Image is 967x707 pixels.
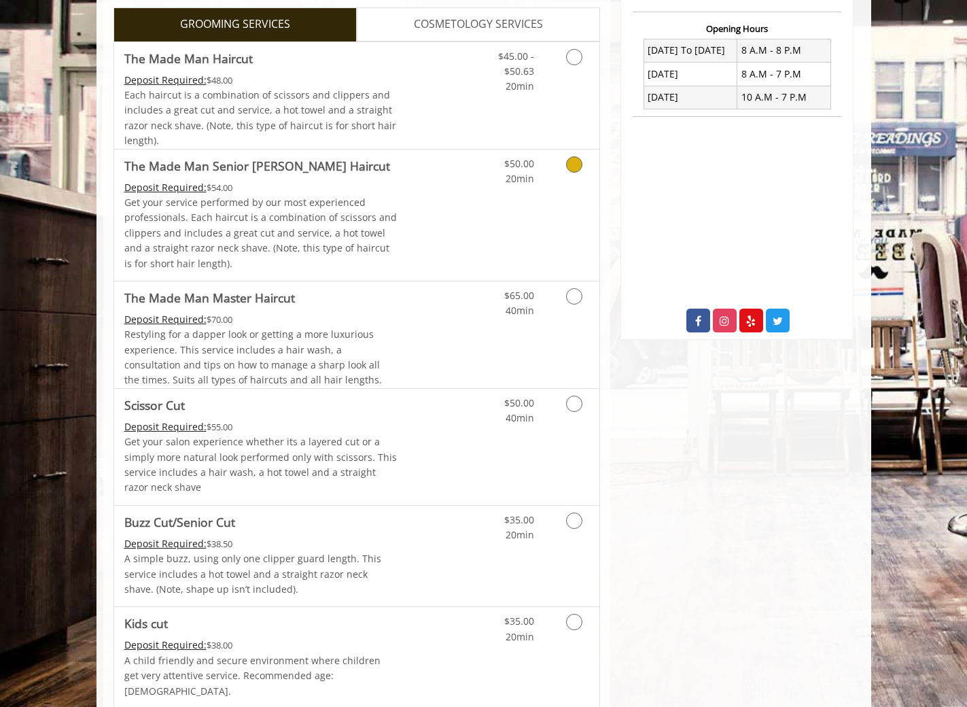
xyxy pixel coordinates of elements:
[124,653,398,699] p: A child friendly and secure environment where children get very attentive service. Recommended ag...
[498,50,534,77] span: $45.00 - $50.63
[506,80,534,92] span: 20min
[124,49,253,68] b: The Made Man Haircut
[644,39,737,62] td: [DATE] To [DATE]
[737,86,831,109] td: 10 A.M - 7 P.M
[124,420,207,433] span: This service needs some Advance to be paid before we block your appointment
[633,24,841,33] h3: Opening Hours
[124,88,396,147] span: Each haircut is a combination of scissors and clippers and includes a great cut and service, a ho...
[506,411,534,424] span: 40min
[644,86,737,109] td: [DATE]
[124,73,398,88] div: $48.00
[124,614,168,633] b: Kids cut
[124,638,398,653] div: $38.00
[124,181,207,194] span: This service needs some Advance to be paid before we block your appointment
[504,513,534,526] span: $35.00
[124,180,398,195] div: $54.00
[124,73,207,86] span: This service needs some Advance to be paid before we block your appointment
[737,39,831,62] td: 8 A.M - 8 P.M
[414,16,543,33] span: COSMETOLOGY SERVICES
[506,172,534,185] span: 20min
[124,551,398,597] p: A simple buzz, using only one clipper guard length. This service includes a hot towel and a strai...
[504,289,534,302] span: $65.00
[506,528,534,541] span: 20min
[124,513,235,532] b: Buzz Cut/Senior Cut
[124,195,398,271] p: Get your service performed by our most experienced professionals. Each haircut is a combination o...
[124,537,207,550] span: This service needs some Advance to be paid before we block your appointment
[124,419,398,434] div: $55.00
[124,328,382,386] span: Restyling for a dapper look or getting a more luxurious experience. This service includes a hair ...
[644,63,737,86] td: [DATE]
[124,156,390,175] b: The Made Man Senior [PERSON_NAME] Haircut
[506,304,534,317] span: 40min
[180,16,290,33] span: GROOMING SERVICES
[504,615,534,627] span: $35.00
[506,630,534,643] span: 20min
[124,638,207,651] span: This service needs some Advance to be paid before we block your appointment
[124,312,398,327] div: $70.00
[124,288,295,307] b: The Made Man Master Haircut
[737,63,831,86] td: 8 A.M - 7 P.M
[504,396,534,409] span: $50.00
[504,157,534,170] span: $50.00
[124,313,207,326] span: This service needs some Advance to be paid before we block your appointment
[124,434,398,496] p: Get your salon experience whether its a layered cut or a simply more natural look performed only ...
[124,536,398,551] div: $38.50
[124,396,185,415] b: Scissor Cut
